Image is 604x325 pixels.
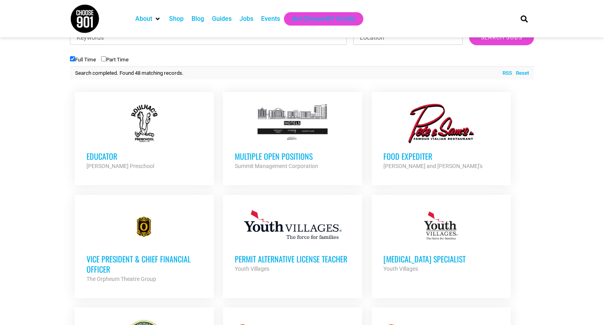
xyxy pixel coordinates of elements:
[372,195,511,285] a: [MEDICAL_DATA] Specialist Youth Villages
[383,266,418,272] strong: Youth Villages
[223,92,362,183] a: Multiple Open Positions Summit Management Corporation
[261,14,280,24] a: Events
[372,92,511,183] a: Food Expediter [PERSON_NAME] and [PERSON_NAME]'s
[87,163,154,169] strong: [PERSON_NAME] Preschool
[192,14,204,24] a: Blog
[101,57,129,63] label: Part Time
[469,30,534,45] input: Search Jobs
[70,30,347,45] input: Keywords
[239,14,253,24] a: Jobs
[512,69,529,77] a: Reset
[292,14,355,24] a: Get Choose901 Emails
[235,254,350,264] h3: Permit Alternative License Teacher
[499,69,512,77] a: RSS
[223,195,362,285] a: Permit Alternative License Teacher Youth Villages
[383,254,499,264] h3: [MEDICAL_DATA] Specialist
[87,276,156,282] strong: The Orpheum Theatre Group
[518,12,531,25] div: Search
[75,195,214,295] a: Vice President & Chief Financial Officer The Orpheum Theatre Group
[235,151,350,161] h3: Multiple Open Positions
[235,163,318,169] strong: Summit Management Corporation
[212,14,232,24] a: Guides
[131,12,165,26] div: About
[70,56,75,61] input: Full Time
[87,151,202,161] h3: Educator
[169,14,184,24] a: Shop
[135,14,152,24] a: About
[87,254,202,274] h3: Vice President & Chief Financial Officer
[235,266,269,272] strong: Youth Villages
[383,151,499,161] h3: Food Expediter
[75,70,184,76] span: Search completed. Found 48 matching records.
[101,56,106,61] input: Part Time
[353,30,463,45] input: Location
[383,163,482,169] strong: [PERSON_NAME] and [PERSON_NAME]'s
[70,57,96,63] label: Full Time
[75,92,214,183] a: Educator [PERSON_NAME] Preschool
[131,12,507,26] nav: Main nav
